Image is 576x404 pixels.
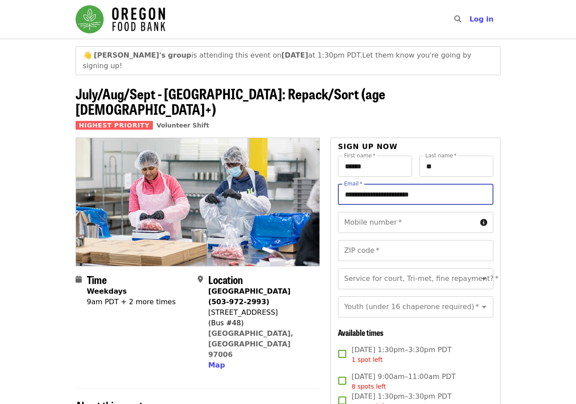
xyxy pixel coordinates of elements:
span: is attending this event on at 1:30pm PDT. [94,51,362,59]
i: map-marker-alt icon [198,275,203,284]
i: calendar icon [76,275,82,284]
label: First name [344,153,376,158]
span: July/Aug/Sept - [GEOGRAPHIC_DATA]: Repack/Sort (age [DEMOGRAPHIC_DATA]+) [76,83,385,119]
span: waving emoji [83,51,92,59]
span: Location [208,272,243,287]
span: Highest Priority [76,121,153,130]
span: [DATE] 1:30pm–3:30pm PDT [351,345,451,364]
span: Map [208,361,225,369]
img: Oregon Food Bank - Home [76,5,165,33]
input: Email [338,184,493,205]
span: 8 spots left [351,383,386,390]
span: 1 spot left [351,356,383,363]
i: circle-info icon [480,218,487,227]
div: (Bus #48) [208,318,313,328]
strong: Weekdays [87,287,127,295]
span: Time [87,272,107,287]
button: Open [478,301,490,313]
div: 9am PDT + 2 more times [87,297,176,307]
i: search icon [454,15,461,23]
input: First name [338,156,412,177]
button: Map [208,360,225,371]
span: Log in [469,15,493,23]
img: July/Aug/Sept - Beaverton: Repack/Sort (age 10+) organized by Oregon Food Bank [76,138,320,266]
button: Open [478,273,490,285]
button: Log in [462,11,500,28]
strong: [DATE] [282,51,308,59]
label: Last name [425,153,456,158]
div: [STREET_ADDRESS] [208,307,313,318]
input: ZIP code [338,240,493,261]
span: Available times [338,327,384,338]
label: Email [344,181,362,186]
input: Search [467,9,474,30]
a: Volunteer Shift [156,122,209,129]
strong: [PERSON_NAME]'s group [94,51,192,59]
a: [GEOGRAPHIC_DATA], [GEOGRAPHIC_DATA] 97006 [208,329,293,359]
span: Sign up now [338,142,398,151]
span: [DATE] 9:00am–11:00am PDT [351,371,456,391]
input: Last name [419,156,493,177]
input: Mobile number [338,212,476,233]
strong: [GEOGRAPHIC_DATA] (503-972-2993) [208,287,290,306]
